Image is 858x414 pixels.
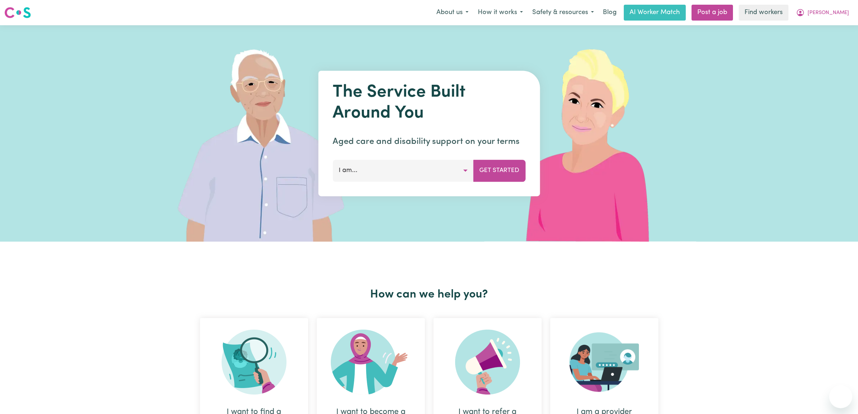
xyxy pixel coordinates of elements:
a: AI Worker Match [624,5,686,21]
img: Careseekers logo [4,6,31,19]
h1: The Service Built Around You [333,82,525,124]
img: Provider [569,330,639,395]
span: [PERSON_NAME] [808,9,849,17]
a: Careseekers logo [4,4,31,21]
img: Refer [455,330,520,395]
a: Find workers [739,5,788,21]
button: I am... [333,160,474,181]
img: Search [222,330,286,395]
button: My Account [791,5,854,20]
button: About us [432,5,473,20]
img: Become Worker [331,330,411,395]
button: How it works [473,5,528,20]
a: Post a job [692,5,733,21]
a: Blog [599,5,621,21]
button: Get Started [473,160,525,181]
p: Aged care and disability support on your terms [333,135,525,148]
button: Safety & resources [528,5,599,20]
h2: How can we help you? [196,288,663,301]
iframe: 启动消息传送窗口的按钮 [829,385,852,408]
